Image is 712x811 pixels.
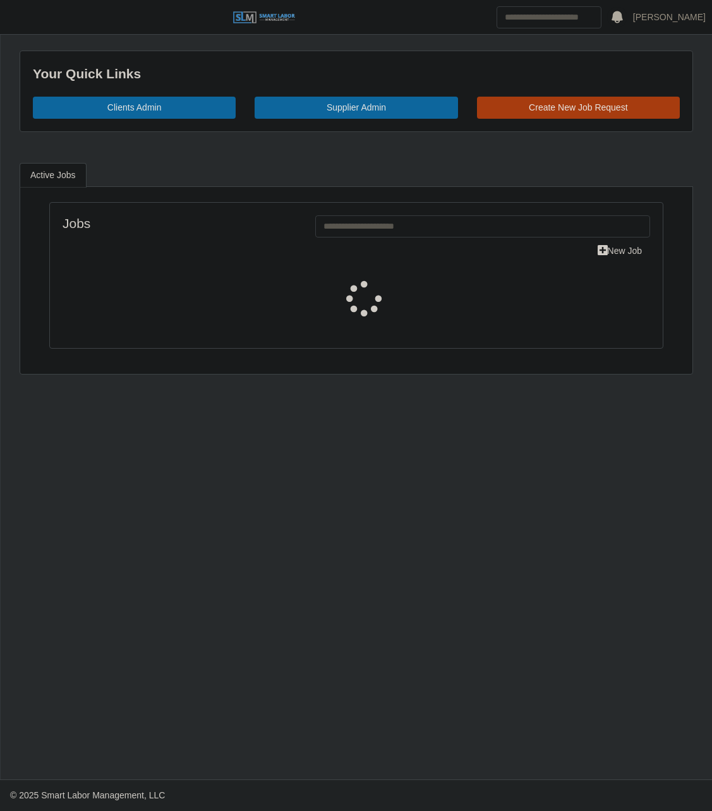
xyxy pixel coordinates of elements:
a: Supplier Admin [255,97,457,119]
img: SLM Logo [232,11,296,25]
a: New Job [589,240,650,262]
a: Clients Admin [33,97,236,119]
div: Your Quick Links [33,64,680,84]
a: Create New Job Request [477,97,680,119]
input: Search [497,6,601,28]
h4: Jobs [63,215,296,231]
a: [PERSON_NAME] [633,11,706,24]
span: © 2025 Smart Labor Management, LLC [10,790,165,800]
a: Active Jobs [20,163,87,188]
